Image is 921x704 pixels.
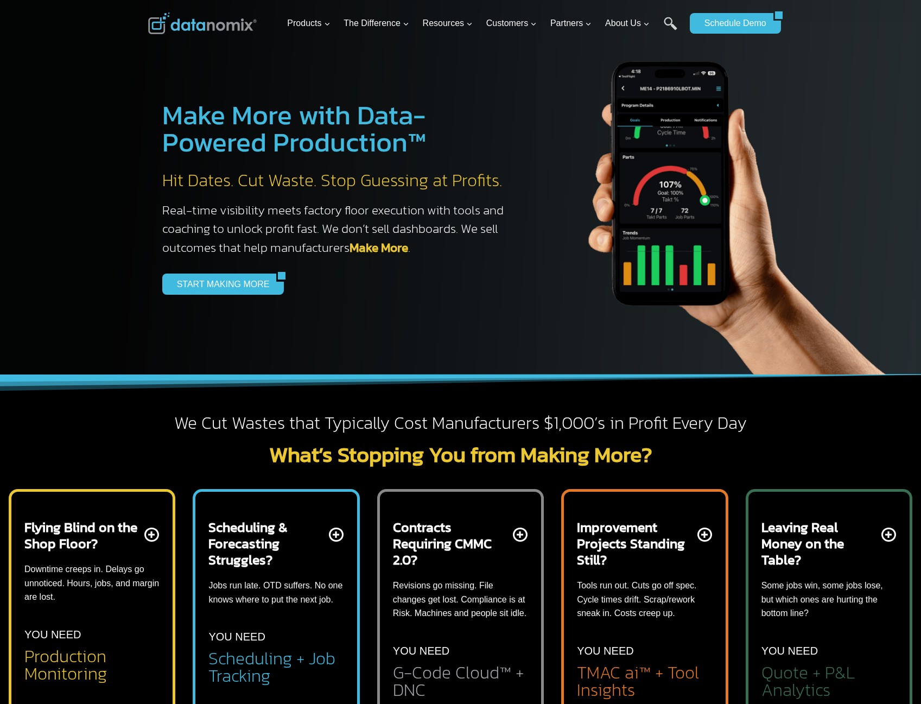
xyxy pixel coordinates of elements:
[867,652,921,704] iframe: Chat Widget
[761,664,897,699] h2: Quote + P&L Analytics
[761,642,818,659] p: YOU NEED
[664,17,677,41] a: Search
[761,579,897,620] p: Some jobs win, some jobs lose, but which ones are hurting the bottom line?
[148,412,773,435] h2: We Cut Wastes that Typically Cost Manufacturers $1,000’s in Profit Every Day
[208,650,344,684] h2: Scheduling + Job Tracking
[162,201,515,257] h3: Real-time visibility meets factory floor execution with tools and coaching to unlock profit fast....
[148,443,773,465] h2: What’s Stopping You from Making More?
[537,22,917,375] img: The Datanoix Mobile App available on Android and iOS Devices
[5,512,180,699] iframe: Popup CTA
[350,238,408,257] a: Make More
[393,664,528,699] h2: G-Code Cloud™ + DNC
[577,642,633,659] p: YOU NEED
[550,16,592,30] span: Partners
[208,628,265,645] p: YOU NEED
[605,16,650,30] span: About Us
[287,16,330,30] span: Products
[486,16,537,30] span: Customers
[208,519,326,568] h2: Scheduling & Forecasting Struggles?
[208,579,344,606] p: Jobs run late. OTD suffers. No one knows where to put the next job.
[162,274,277,294] a: START MAKING MORE
[690,13,773,34] a: Schedule Demo
[577,579,712,620] p: Tools run out. Cuts go off spec. Cycle times drift. Scrap/rework sneak in. Costs creep up.
[283,6,684,41] nav: Primary Navigation
[393,579,528,620] p: Revisions go missing. File changes get lost. Compliance is at Risk. Machines and people sit idle.
[393,642,449,659] p: YOU NEED
[577,664,712,699] h2: TMAC ai™ + Tool Insights
[162,169,515,192] h2: Hit Dates. Cut Waste. Stop Guessing at Profits.
[162,102,515,156] h1: Make More with Data-Powered Production™
[761,519,879,568] h2: Leaving Real Money on the Table?
[393,519,511,568] h2: Contracts Requiring CMMC 2.0?
[577,519,695,568] h2: Improvement Projects Standing Still?
[423,16,473,30] span: Resources
[148,12,257,34] img: Datanomix
[344,16,409,30] span: The Difference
